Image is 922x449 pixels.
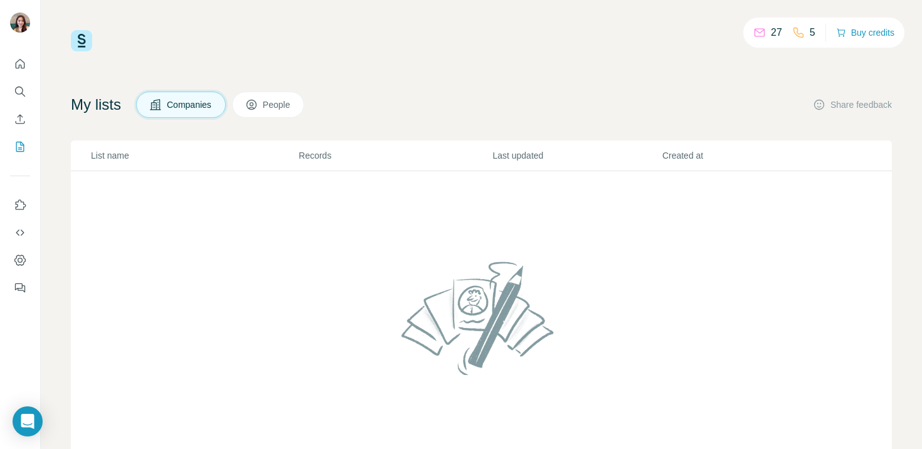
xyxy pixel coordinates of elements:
[71,95,121,115] h4: My lists
[91,149,297,162] p: List name
[771,25,782,40] p: 27
[492,149,660,162] p: Last updated
[71,30,92,51] img: Surfe Logo
[10,53,30,75] button: Quick start
[263,98,292,111] span: People
[10,108,30,130] button: Enrich CSV
[10,194,30,216] button: Use Surfe on LinkedIn
[396,251,567,385] img: No lists found
[13,406,43,436] div: Open Intercom Messenger
[299,149,491,162] p: Records
[10,249,30,272] button: Dashboard
[10,221,30,244] button: Use Surfe API
[167,98,213,111] span: Companies
[10,13,30,33] img: Avatar
[10,277,30,299] button: Feedback
[813,98,892,111] button: Share feedback
[810,25,815,40] p: 5
[10,135,30,158] button: My lists
[10,80,30,103] button: Search
[662,149,830,162] p: Created at
[836,24,894,41] button: Buy credits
